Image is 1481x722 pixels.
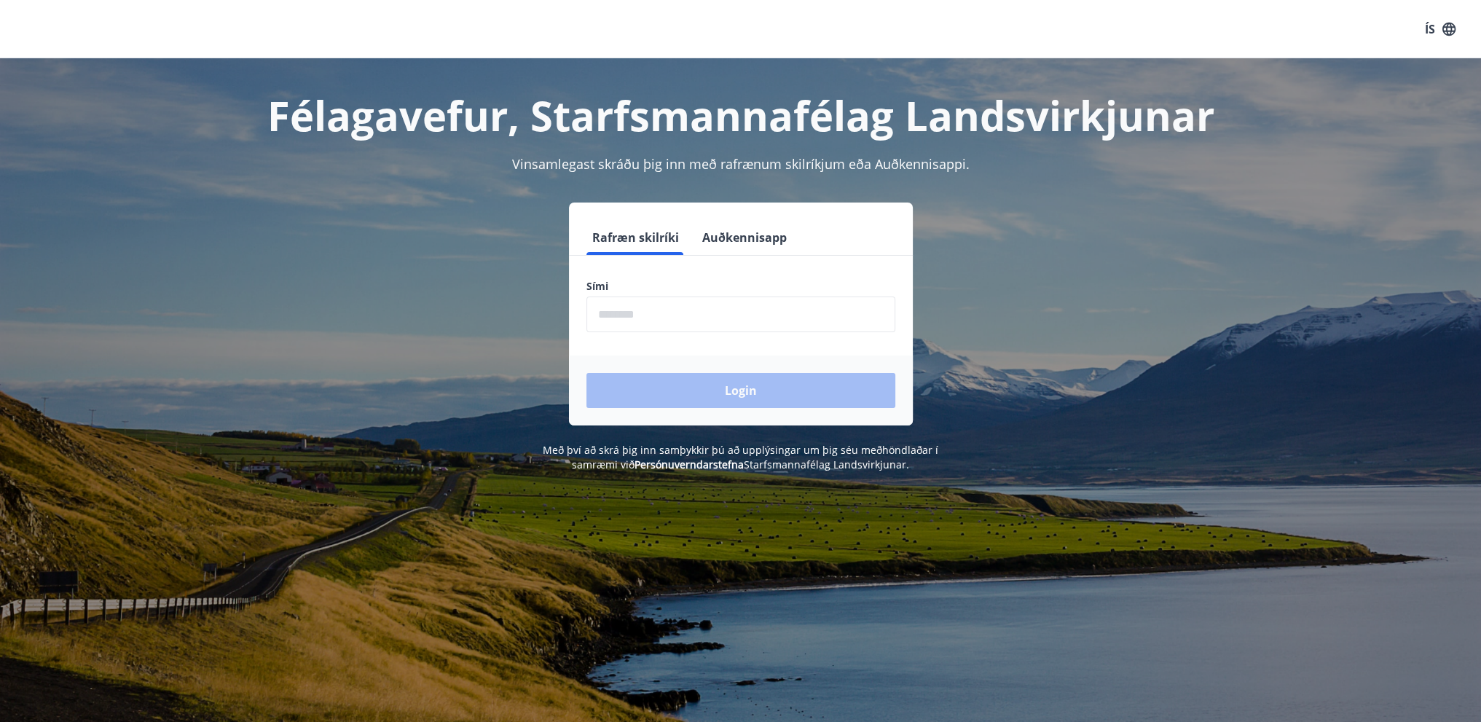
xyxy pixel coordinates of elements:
span: Vinsamlegast skráðu þig inn með rafrænum skilríkjum eða Auðkennisappi. [512,155,970,173]
a: Persónuverndarstefna [635,458,744,471]
button: ÍS [1417,16,1464,42]
button: Auðkennisapp [696,220,793,255]
h1: Félagavefur, Starfsmannafélag Landsvirkjunar [234,87,1248,143]
button: Rafræn skilríki [586,220,685,255]
label: Sími [586,279,895,294]
span: Með því að skrá þig inn samþykkir þú að upplýsingar um þig séu meðhöndlaðar í samræmi við Starfsm... [543,443,938,471]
